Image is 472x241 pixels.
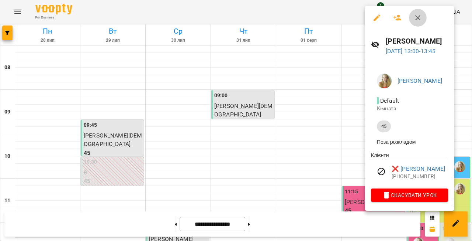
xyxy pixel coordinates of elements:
[371,189,448,202] button: Скасувати Урок
[377,97,400,104] span: - Default
[377,74,392,88] img: cbc3d25b4f78affe88bae809ebc93599.jpg
[386,48,436,55] a: [DATE] 13:00-13:45
[371,152,448,189] ul: Клієнти
[377,191,442,200] span: Скасувати Урок
[392,164,445,173] a: ❌ [PERSON_NAME]
[377,123,391,130] span: 45
[371,135,448,149] li: Поза розкладом
[386,35,448,47] h6: [PERSON_NAME]
[392,173,448,180] p: [PHONE_NUMBER]
[377,167,386,176] svg: Візит скасовано
[377,105,442,112] p: Кімната
[398,77,442,84] a: [PERSON_NAME]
